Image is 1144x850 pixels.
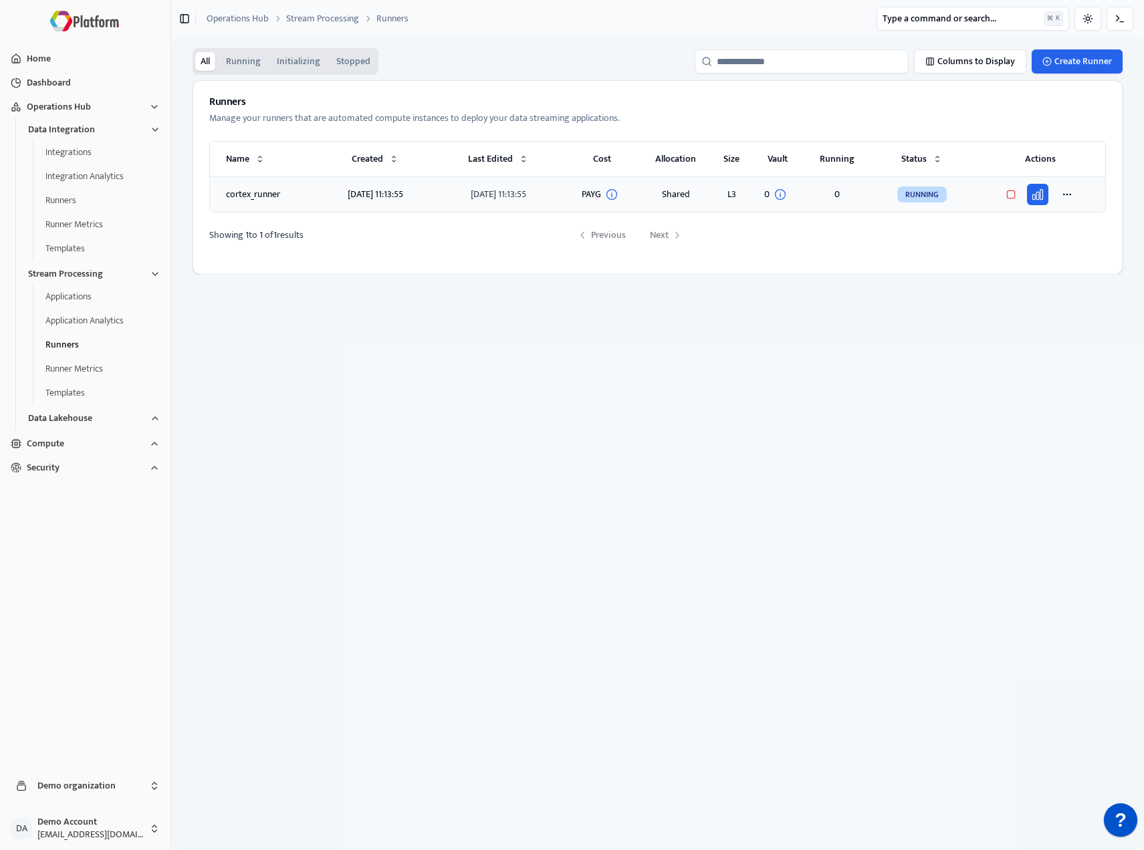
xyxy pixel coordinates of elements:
[27,437,64,450] span: Compute
[40,190,166,211] button: Runners
[883,12,996,25] span: Type a command or search...
[645,188,707,201] div: Shared
[582,188,601,201] span: PAYG
[810,188,864,201] div: 0
[286,12,359,25] a: Stream Processing
[207,12,409,25] nav: breadcrumb
[5,457,165,478] button: Security
[40,238,166,259] button: Templates
[37,780,144,792] span: Demo organization
[209,227,304,243] span: Showing to of results
[718,188,746,201] div: L3
[591,229,626,242] span: Previous
[23,263,166,285] button: Stream Processing
[571,223,689,247] nav: pagination
[209,112,1106,125] p: Manage your runners that are automated compute instances to deploy your data streaming applications.
[40,286,166,307] button: Applications
[718,152,746,166] div: Size
[40,310,166,331] button: Application Analytics
[376,12,409,25] a: Runners
[271,52,326,71] button: Initializing
[324,188,427,201] div: [DATE] 11:13:55
[226,186,280,202] span: cortex_runner
[28,412,92,425] span: Data Lakehouse
[570,152,633,166] div: Cost
[195,52,215,71] button: All
[40,166,166,187] button: Integration Analytics
[23,408,166,429] button: Data Lakehouse
[639,223,689,247] a: Go to next page
[1032,49,1123,74] button: Create Runner
[650,229,669,242] span: Next
[221,52,266,71] button: Running
[40,358,166,380] button: Runner Metrics
[215,147,276,171] button: Name
[897,186,947,202] span: RUNNING
[877,7,1069,31] button: Type a command or search...⌘K
[37,816,144,828] span: Demo Account
[331,52,376,71] button: Stopped
[207,12,269,25] a: Operations Hub
[40,214,166,235] button: Runner Metrics
[457,147,540,171] button: Last Edited
[209,97,1106,108] h3: Runners
[645,152,707,166] div: Allocation
[5,72,165,94] button: Dashboard
[27,100,91,114] span: Operations Hub
[40,142,166,163] button: Integrations
[40,334,166,356] button: Runners
[11,818,32,839] span: D A
[40,382,166,404] button: Templates
[810,152,864,166] div: Running
[891,147,953,171] button: Status
[23,119,166,140] button: Data Integration
[437,188,560,201] div: [DATE] 11:13:55
[571,223,637,247] a: Go to previous page
[5,433,165,454] button: Compute
[5,770,165,802] button: Demo organization
[980,152,1100,166] div: Actions
[259,227,263,243] span: 1
[914,49,1026,74] button: Columns to Display
[273,227,277,243] span: 1
[5,96,165,118] button: Operations Hub
[28,267,103,281] span: Stream Processing
[756,184,799,205] div: 0
[37,828,144,841] span: [EMAIL_ADDRESS][DOMAIN_NAME]
[5,813,165,845] button: DADemo Account[EMAIL_ADDRESS][DOMAIN_NAME]
[1097,797,1144,850] iframe: JSD widget
[5,48,165,69] button: Home
[1054,55,1112,68] span: Create Runner
[245,227,249,243] span: 1
[28,123,95,136] span: Data Integration
[756,152,799,166] div: Vault
[27,461,60,474] span: Security
[341,147,410,171] button: Created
